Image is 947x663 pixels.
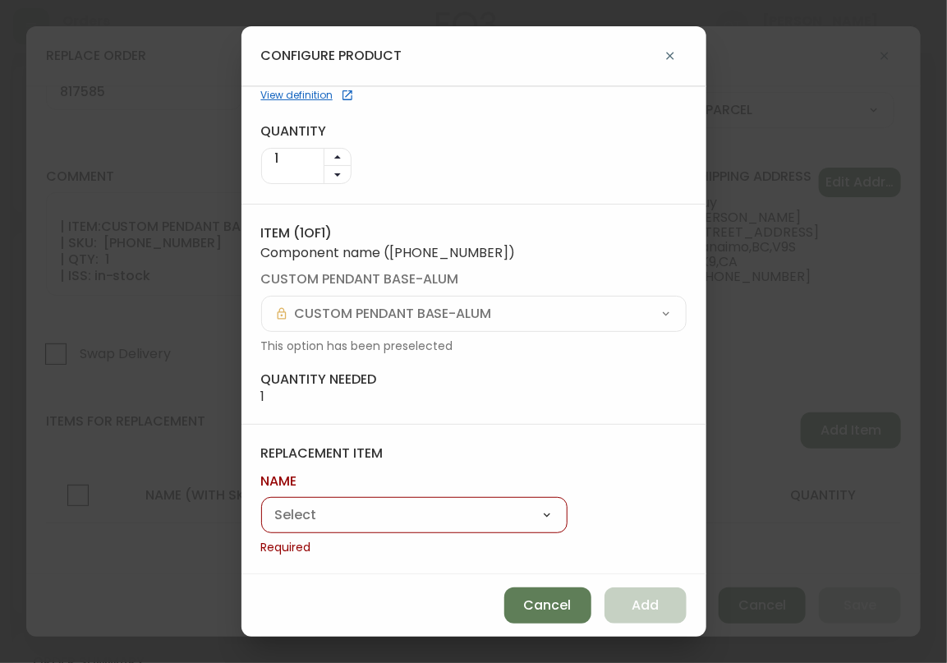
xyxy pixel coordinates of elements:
[261,444,687,463] h4: replacement item
[261,47,402,65] h4: configure product
[261,246,687,260] span: Component name ( [PHONE_NUMBER] )
[261,472,568,490] label: name
[524,596,572,615] span: Cancel
[261,389,377,404] span: 1
[261,88,333,103] div: View definition
[261,371,377,389] h4: quantity needed
[295,306,653,321] input: Select
[261,540,568,556] span: Required
[261,224,687,242] h4: Item ( 1 of 1 )
[261,88,687,103] a: View definition
[261,270,687,288] label: custom pendant base-alum
[261,338,687,355] span: This option has been preselected
[504,587,591,624] button: Cancel
[261,122,352,140] label: quantity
